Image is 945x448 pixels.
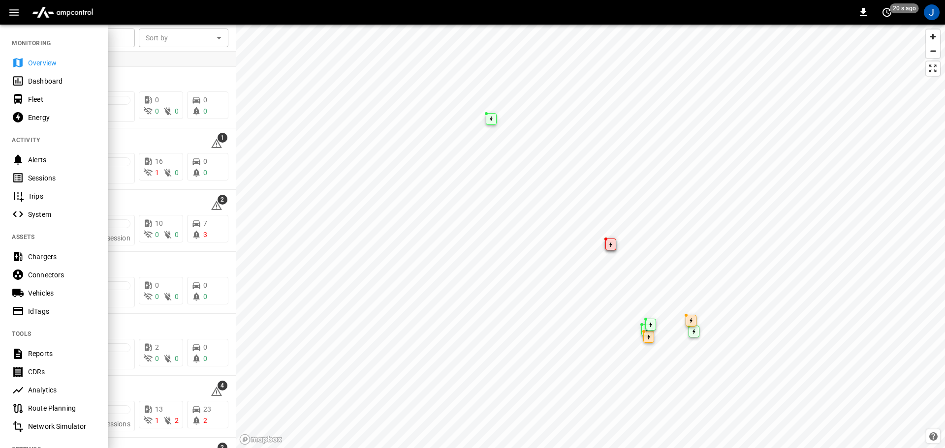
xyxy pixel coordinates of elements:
[28,191,96,201] div: Trips
[28,252,96,262] div: Chargers
[28,173,96,183] div: Sessions
[28,76,96,86] div: Dashboard
[28,349,96,358] div: Reports
[28,3,97,22] img: ampcontrol.io logo
[28,306,96,316] div: IdTags
[28,421,96,431] div: Network Simulator
[28,288,96,298] div: Vehicles
[879,4,895,20] button: set refresh interval
[28,113,96,122] div: Energy
[28,385,96,395] div: Analytics
[28,209,96,219] div: System
[28,58,96,68] div: Overview
[924,4,940,20] div: profile-icon
[28,155,96,165] div: Alerts
[28,270,96,280] div: Connectors
[28,367,96,377] div: CDRs
[890,3,919,13] span: 20 s ago
[28,403,96,413] div: Route Planning
[28,94,96,104] div: Fleet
